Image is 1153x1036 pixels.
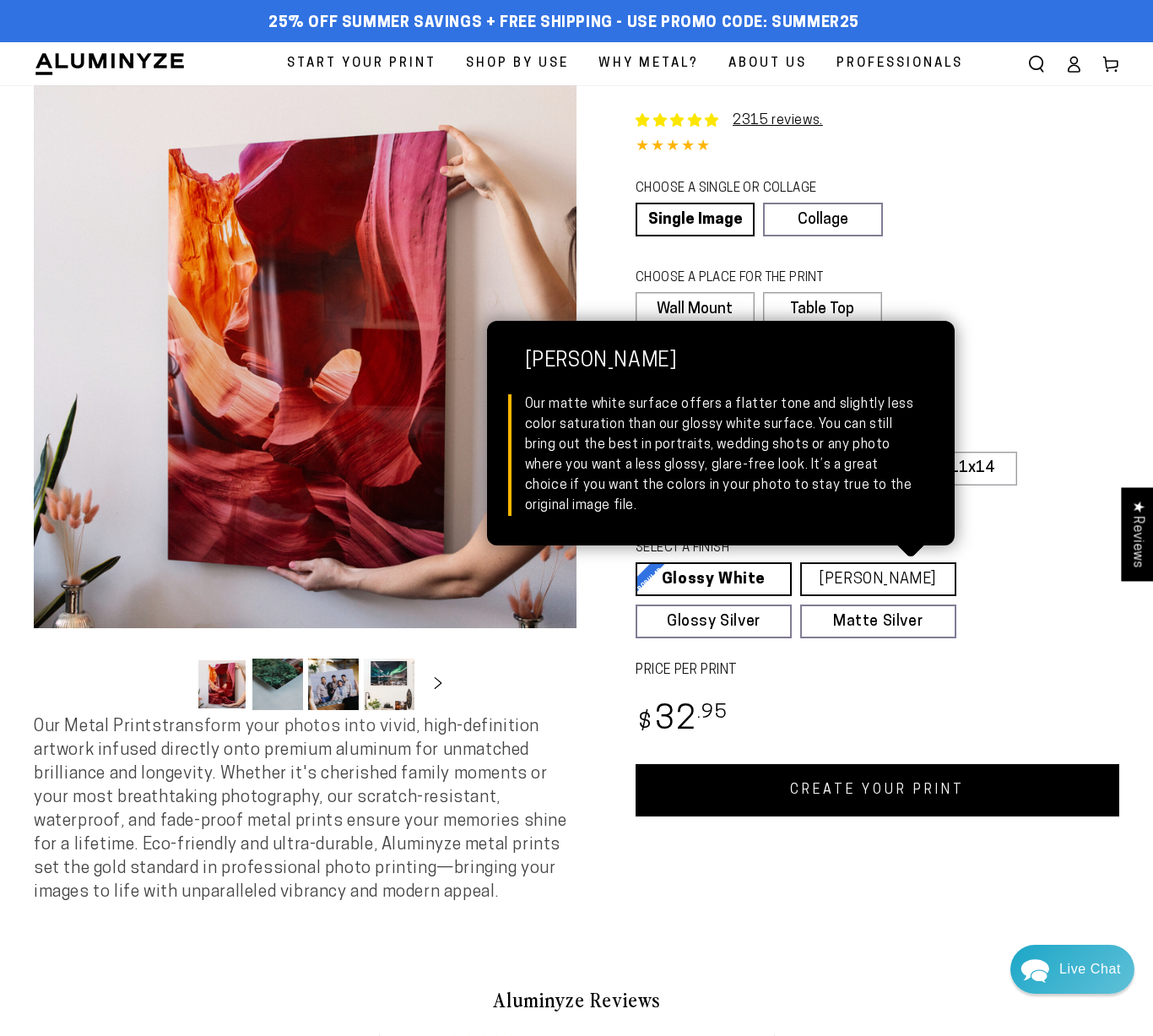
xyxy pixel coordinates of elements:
strong: [PERSON_NAME] [525,350,917,394]
span: About Us [728,52,807,75]
label: 11x14 [927,452,1017,485]
legend: CHOOSE A SINGLE OR COLLAGE [636,180,867,198]
button: Load image 3 in gallery view [308,659,359,710]
media-gallery: Gallery Viewer [34,85,576,715]
label: PRICE PER PRINT [636,661,1119,681]
div: Our matte white surface offers a flatter tone and slightly less color saturation than our glossy ... [525,394,917,516]
button: Slide right [420,666,457,703]
a: CREATE YOUR PRINT [636,764,1119,816]
button: Load image 2 in gallery view [252,659,303,710]
summary: Search our site [1018,46,1055,83]
button: Load image 4 in gallery view [364,659,414,710]
label: Table Top [763,292,882,326]
div: Chat widget toggle [1010,945,1134,994]
a: [PERSON_NAME] [800,562,956,596]
a: Collage [763,203,882,236]
a: Why Metal? [586,42,712,85]
a: 2315 reviews. [733,114,823,127]
a: Start Your Print [274,42,449,85]
legend: SELECT A FINISH [636,540,919,558]
button: Load image 1 in gallery view [197,659,247,710]
span: $ [638,712,652,735]
img: Aluminyze [34,52,186,77]
a: Single Image [636,203,755,236]
h2: Aluminyze Reviews [84,985,1069,1014]
a: Matte Silver [800,605,956,638]
div: Click to open Judge.me floating reviews tab [1121,487,1153,581]
span: Why Metal? [598,52,699,75]
div: 4.85 out of 5.0 stars [636,135,1119,160]
label: Wall Mount [636,292,755,326]
span: 25% off Summer Savings + Free Shipping - Use Promo Code: SUMMER25 [268,14,859,33]
div: Contact Us Directly [1059,945,1121,994]
a: Shop By Use [453,42,582,85]
span: Professionals [836,52,963,75]
a: Glossy Silver [636,605,792,638]
a: Glossy White [636,562,792,596]
sup: .95 [697,703,728,723]
a: 2315 reviews. [636,111,823,131]
button: Slide left [154,666,192,703]
span: Shop By Use [466,52,569,75]
a: About Us [716,42,820,85]
span: Our Metal Prints transform your photos into vivid, high-definition artwork infused directly onto ... [34,719,567,901]
bdi: 32 [636,704,728,737]
legend: CHOOSE A PLACE FOR THE PRINT [636,269,866,288]
a: Professionals [824,42,976,85]
span: Start Your Print [287,52,436,75]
